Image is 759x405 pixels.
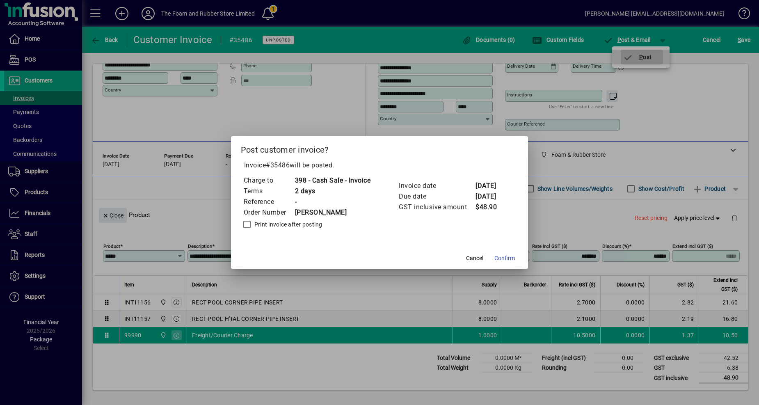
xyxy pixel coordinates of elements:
[295,186,371,197] td: 2 days
[491,251,518,265] button: Confirm
[266,161,290,169] span: #35486
[475,202,508,213] td: $48.90
[475,191,508,202] td: [DATE]
[253,220,322,229] label: Print invoice after posting
[231,136,528,160] h2: Post customer invoice?
[466,254,483,263] span: Cancel
[241,160,519,170] p: Invoice will be posted .
[243,175,295,186] td: Charge to
[398,181,475,191] td: Invoice date
[243,186,295,197] td: Terms
[398,202,475,213] td: GST inclusive amount
[243,197,295,207] td: Reference
[494,254,515,263] span: Confirm
[398,191,475,202] td: Due date
[295,207,371,218] td: [PERSON_NAME]
[462,251,488,265] button: Cancel
[475,181,508,191] td: [DATE]
[295,175,371,186] td: 398 - Cash Sale - Invoice
[243,207,295,218] td: Order Number
[295,197,371,207] td: -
